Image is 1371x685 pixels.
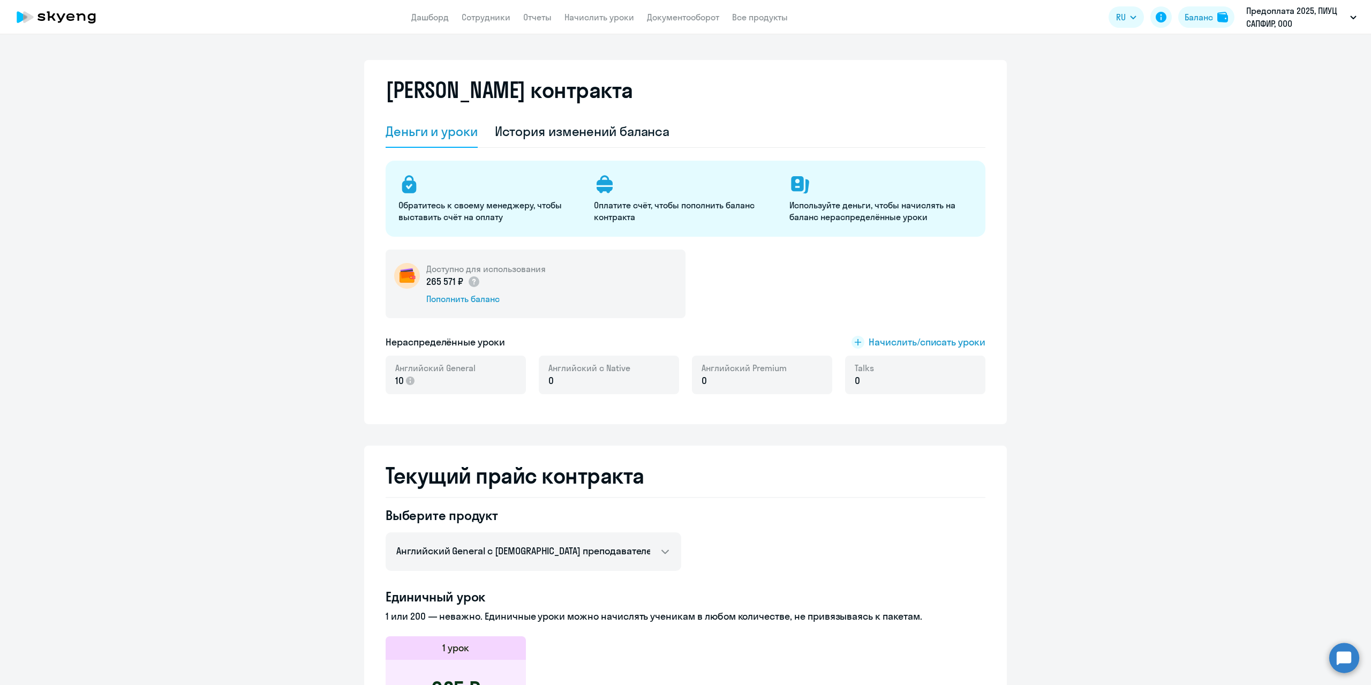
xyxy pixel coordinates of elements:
[426,275,480,289] p: 265 571 ₽
[1217,12,1228,22] img: balance
[1178,6,1234,28] button: Балансbalance
[1185,11,1213,24] div: Баланс
[702,374,707,388] span: 0
[442,641,469,655] h5: 1 урок
[395,374,404,388] span: 10
[386,507,681,524] h4: Выберите продукт
[386,463,985,488] h2: Текущий прайс контракта
[426,263,546,275] h5: Доступно для использования
[1241,4,1362,30] button: Предоплата 2025, ПИУЦ САПФИР, ООО
[789,199,972,223] p: Используйте деньги, чтобы начислять на баланс нераспределённые уроки
[647,12,719,22] a: Документооборот
[564,12,634,22] a: Начислить уроки
[548,362,630,374] span: Английский с Native
[1109,6,1144,28] button: RU
[495,123,670,140] div: История изменений баланса
[411,12,449,22] a: Дашборд
[398,199,581,223] p: Обратитесь к своему менеджеру, чтобы выставить счёт на оплату
[426,293,546,305] div: Пополнить баланс
[869,335,985,349] span: Начислить/списать уроки
[702,362,787,374] span: Английский Premium
[386,609,985,623] p: 1 или 200 — неважно. Единичные уроки можно начислять ученикам в любом количестве, не привязываясь...
[1246,4,1346,30] p: Предоплата 2025, ПИУЦ САПФИР, ООО
[523,12,552,22] a: Отчеты
[386,335,505,349] h5: Нераспределённые уроки
[394,263,420,289] img: wallet-circle.png
[1116,11,1126,24] span: RU
[594,199,777,223] p: Оплатите счёт, чтобы пополнить баланс контракта
[548,374,554,388] span: 0
[855,362,874,374] span: Talks
[462,12,510,22] a: Сотрудники
[732,12,788,22] a: Все продукты
[855,374,860,388] span: 0
[386,123,478,140] div: Деньги и уроки
[395,362,476,374] span: Английский General
[386,77,633,103] h2: [PERSON_NAME] контракта
[386,588,985,605] h4: Единичный урок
